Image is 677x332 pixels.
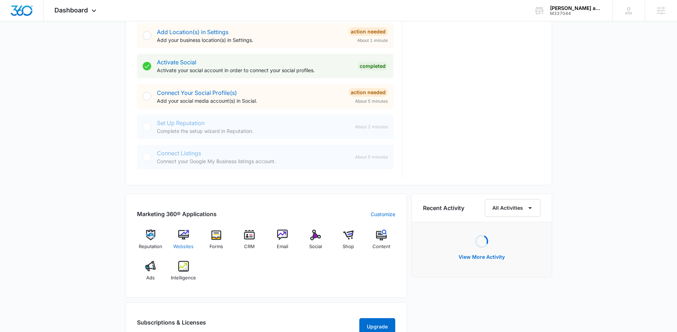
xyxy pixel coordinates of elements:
span: About 5 minutes [355,98,388,105]
span: Ads [146,274,155,282]
a: Intelligence [170,261,197,287]
span: CRM [244,243,255,250]
div: Action Needed [349,27,388,36]
a: Customize [371,210,395,218]
a: Ads [137,261,164,287]
span: Reputation [139,243,162,250]
div: account name [550,5,602,11]
a: Shop [335,230,362,255]
a: Content [368,230,395,255]
div: account id [550,11,602,16]
button: View More Activity [451,248,512,266]
button: All Activities [485,199,540,217]
a: Reputation [137,230,164,255]
p: Activate your social account in order to connect your social profiles. [157,66,352,74]
span: Shop [343,243,354,250]
span: Websites [173,243,194,250]
a: Social [302,230,329,255]
a: Forms [203,230,230,255]
span: Content [372,243,390,250]
div: Action Needed [349,88,388,97]
div: Completed [358,62,388,70]
a: Websites [170,230,197,255]
a: Add Location(s) in Settings [157,28,228,36]
p: Connect your Google My Business listings account. [157,157,349,165]
a: CRM [236,230,263,255]
span: About 1 minute [357,37,388,44]
span: Email [277,243,288,250]
p: Add your business location(s) in Settings. [157,36,343,44]
span: About 5 minutes [355,154,388,160]
a: Activate Social [157,59,196,66]
h2: Marketing 360® Applications [137,210,217,218]
a: Email [269,230,296,255]
span: Forms [210,243,223,250]
span: Social [309,243,322,250]
span: Dashboard [54,6,88,14]
span: About 2 minutes [355,124,388,130]
h6: Recent Activity [423,204,464,212]
a: Connect Your Social Profile(s) [157,89,237,96]
p: Add your social media account(s) in Social. [157,97,343,105]
p: Complete the setup wizard in Reputation. [157,127,349,135]
span: Intelligence [171,274,196,282]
